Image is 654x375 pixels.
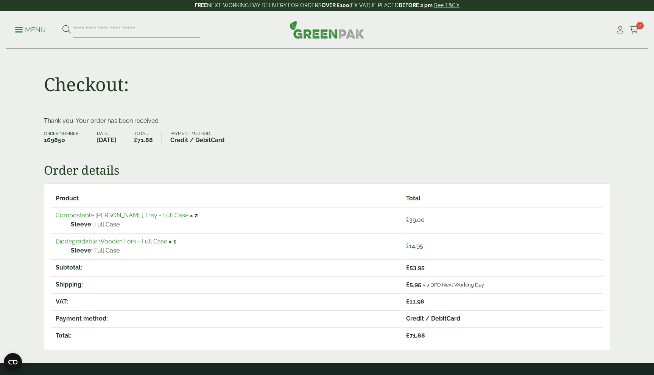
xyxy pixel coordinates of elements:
[51,276,401,293] th: Shipping:
[4,353,22,371] button: Open CMP widget
[51,327,401,344] th: Total:
[44,136,79,145] strong: 169850
[134,136,153,144] bdi: 71.88
[15,25,46,33] a: Menu
[190,212,198,219] strong: × 2
[636,22,644,29] span: 0
[423,282,484,288] small: via DPD Next Working Day
[406,264,425,271] span: 53.95
[97,132,125,145] li: Date:
[406,242,423,249] bdi: 14.95
[406,264,410,271] span: £
[434,2,459,8] a: See T&C's
[44,132,88,145] li: Order number:
[51,259,401,276] th: Subtotal:
[406,281,421,288] span: 5.95
[71,220,396,229] p: Full Case
[71,246,396,255] p: Full Case
[169,238,176,245] strong: × 1
[406,281,410,288] span: £
[15,25,46,34] p: Menu
[399,2,433,8] strong: BEFORE 2 pm
[290,20,364,39] img: GreenPak Supplies
[71,220,93,229] strong: Sleeve:
[402,191,603,206] th: Total
[195,2,207,8] strong: FREE
[56,238,167,245] a: Biodegradable Wooden Fork - Full Case
[51,191,401,206] th: Product
[402,310,603,327] td: Credit / DebitCard
[51,293,401,310] th: VAT:
[615,26,625,34] i: My Account
[44,163,610,177] h2: Order details
[71,246,93,255] strong: Sleeve:
[322,2,349,8] strong: OVER £100
[406,298,424,305] span: 11.98
[406,332,425,339] span: 71.88
[406,332,410,339] span: £
[170,136,224,145] strong: Credit / DebitCard
[406,216,409,223] span: £
[406,242,409,249] span: £
[170,132,233,145] li: Payment method:
[51,310,401,327] th: Payment method:
[134,136,137,144] span: £
[44,116,610,126] p: Thank you. Your order has been received.
[56,212,188,219] a: Compostable [PERSON_NAME] Tray - Full Case
[44,73,129,95] h1: Checkout:
[629,24,639,36] a: 0
[406,298,410,305] span: £
[134,132,162,145] li: Total:
[97,136,116,145] strong: [DATE]
[629,26,639,34] i: Cart
[406,216,425,223] bdi: 39.00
